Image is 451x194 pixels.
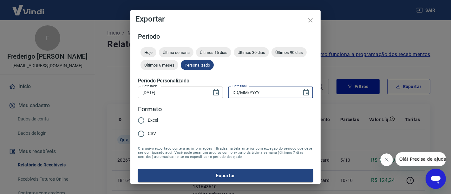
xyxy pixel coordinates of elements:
[300,86,312,99] button: Choose date
[232,84,247,88] label: Data final
[159,50,193,55] span: Última semana
[142,84,159,88] label: Data inicial
[138,169,313,182] button: Exportar
[395,152,446,166] iframe: Mensagem da empresa
[181,63,214,68] span: Personalizado
[196,47,231,57] div: Últimos 15 dias
[135,15,316,23] h4: Exportar
[141,63,178,68] span: Últimos 6 meses
[148,130,156,137] span: CSV
[4,4,53,10] span: Olá! Precisa de ajuda?
[234,50,269,55] span: Últimos 30 dias
[159,47,193,57] div: Última semana
[271,50,307,55] span: Últimos 90 dias
[138,78,313,84] h5: Período Personalizado
[148,117,158,124] span: Excel
[138,33,313,40] h5: Período
[303,13,318,28] button: close
[138,87,207,98] input: DD/MM/YYYY
[141,60,178,70] div: Últimos 6 meses
[234,47,269,57] div: Últimos 30 dias
[271,47,307,57] div: Últimos 90 dias
[196,50,231,55] span: Últimos 15 dias
[181,60,214,70] div: Personalizado
[141,50,156,55] span: Hoje
[228,87,297,98] input: DD/MM/YYYY
[380,153,393,166] iframe: Fechar mensagem
[141,47,156,57] div: Hoje
[138,105,162,114] legend: Formato
[210,86,222,99] button: Choose date, selected date is 19 de ago de 2025
[426,169,446,189] iframe: Botão para abrir a janela de mensagens
[138,146,313,159] span: O arquivo exportado conterá as informações filtradas na tela anterior com exceção do período que ...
